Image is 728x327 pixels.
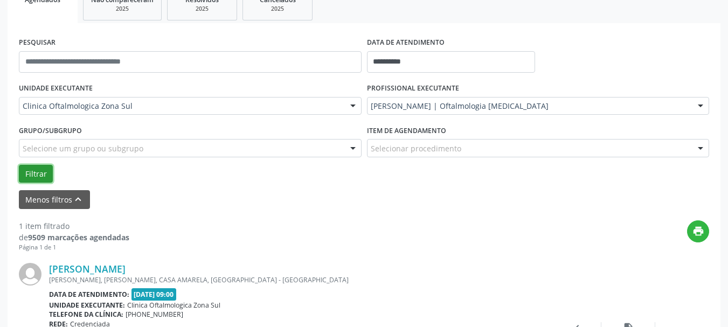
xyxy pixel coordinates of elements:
b: Telefone da clínica: [49,310,123,319]
div: 1 item filtrado [19,220,129,232]
span: [PERSON_NAME] | Oftalmologia [MEDICAL_DATA] [371,101,688,112]
span: Clinica Oftalmologica Zona Sul [127,301,220,310]
a: [PERSON_NAME] [49,263,126,275]
i: print [692,225,704,237]
label: DATA DE ATENDIMENTO [367,34,445,51]
label: PESQUISAR [19,34,56,51]
label: PROFISSIONAL EXECUTANTE [367,80,459,97]
div: 2025 [251,5,304,13]
div: [PERSON_NAME], [PERSON_NAME], CASA AMARELA, [GEOGRAPHIC_DATA] - [GEOGRAPHIC_DATA] [49,275,547,284]
label: UNIDADE EXECUTANTE [19,80,93,97]
button: Menos filtroskeyboard_arrow_up [19,190,90,209]
button: Filtrar [19,165,53,183]
div: 2025 [91,5,154,13]
span: [DATE] 09:00 [131,288,177,301]
img: img [19,263,41,286]
i: keyboard_arrow_up [72,193,84,205]
strong: 9509 marcações agendadas [28,232,129,242]
b: Data de atendimento: [49,290,129,299]
div: 2025 [175,5,229,13]
div: Página 1 de 1 [19,243,129,252]
span: [PHONE_NUMBER] [126,310,183,319]
span: Selecione um grupo ou subgrupo [23,143,143,154]
div: de [19,232,129,243]
label: Item de agendamento [367,122,446,139]
button: print [687,220,709,242]
span: Selecionar procedimento [371,143,461,154]
span: Clinica Oftalmologica Zona Sul [23,101,339,112]
label: Grupo/Subgrupo [19,122,82,139]
b: Unidade executante: [49,301,125,310]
